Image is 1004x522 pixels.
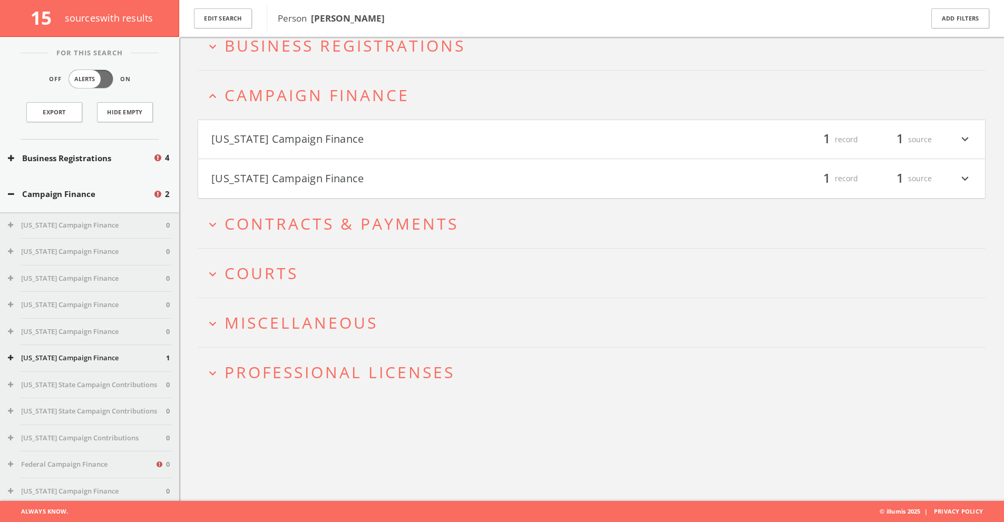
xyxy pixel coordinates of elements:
i: expand_less [206,89,220,103]
span: Courts [225,262,298,284]
span: 0 [166,300,170,310]
div: record [795,131,858,149]
i: expand_more [206,218,220,232]
button: [US_STATE] Campaign Finance [8,486,166,497]
span: 0 [166,380,170,390]
button: expand_lessCampaign Finance [206,86,986,104]
span: 1 [892,169,908,188]
span: 0 [166,406,170,417]
span: 4 [165,152,170,164]
span: 1 [892,130,908,149]
span: For This Search [48,48,131,58]
span: Miscellaneous [225,312,378,333]
button: expand_moreMiscellaneous [206,314,986,331]
span: 15 [31,5,61,30]
button: [US_STATE] Campaign Finance [8,300,166,310]
span: 0 [166,459,170,470]
span: 0 [166,273,170,284]
span: 1 [166,353,170,363]
button: [US_STATE] Campaign Finance [8,273,166,284]
span: Professional Licenses [225,361,455,383]
a: Privacy Policy [934,507,983,515]
i: expand_more [958,131,972,149]
button: [US_STATE] Campaign Finance [8,220,166,231]
span: | [920,507,932,515]
button: [US_STATE] Campaign Finance [211,131,592,149]
span: Person [278,12,385,24]
span: 0 [166,220,170,231]
button: expand_moreBusiness Registrations [206,37,986,54]
span: 0 [166,327,170,337]
span: 0 [166,433,170,444]
b: [PERSON_NAME] [311,12,385,24]
button: Business Registrations [8,152,153,164]
span: Business Registrations [225,35,465,56]
i: expand_more [206,267,220,281]
button: Add Filters [931,8,989,29]
button: Federal Campaign Finance [8,459,155,470]
span: On [120,75,131,84]
button: [US_STATE] Campaign Finance [8,247,166,257]
span: 0 [166,247,170,257]
div: source [869,170,932,188]
span: 0 [166,486,170,497]
button: expand_moreContracts & Payments [206,215,986,232]
button: [US_STATE] State Campaign Contributions [8,406,166,417]
div: source [869,131,932,149]
i: expand_more [206,317,220,331]
button: Campaign Finance [8,188,153,200]
button: [US_STATE] Campaign Finance [211,170,592,188]
span: 1 [818,169,835,188]
button: [US_STATE] Campaign Contributions [8,433,166,444]
div: record [795,170,858,188]
button: [US_STATE] Campaign Finance [8,327,166,337]
button: [US_STATE] State Campaign Contributions [8,380,166,390]
span: Always Know. [8,501,68,522]
span: Off [49,75,62,84]
span: © illumis 2025 [880,501,996,522]
button: Edit Search [194,8,252,29]
i: expand_more [206,366,220,380]
button: Hide Empty [97,102,153,122]
span: Campaign Finance [225,84,410,106]
span: source s with results [65,12,153,24]
a: Export [26,102,82,122]
button: expand_moreCourts [206,264,986,282]
span: 1 [818,130,835,149]
i: expand_more [958,170,972,188]
span: 2 [165,188,170,200]
button: [US_STATE] Campaign Finance [8,353,166,363]
i: expand_more [206,40,220,54]
span: Contracts & Payments [225,213,459,234]
button: expand_moreProfessional Licenses [206,363,986,381]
